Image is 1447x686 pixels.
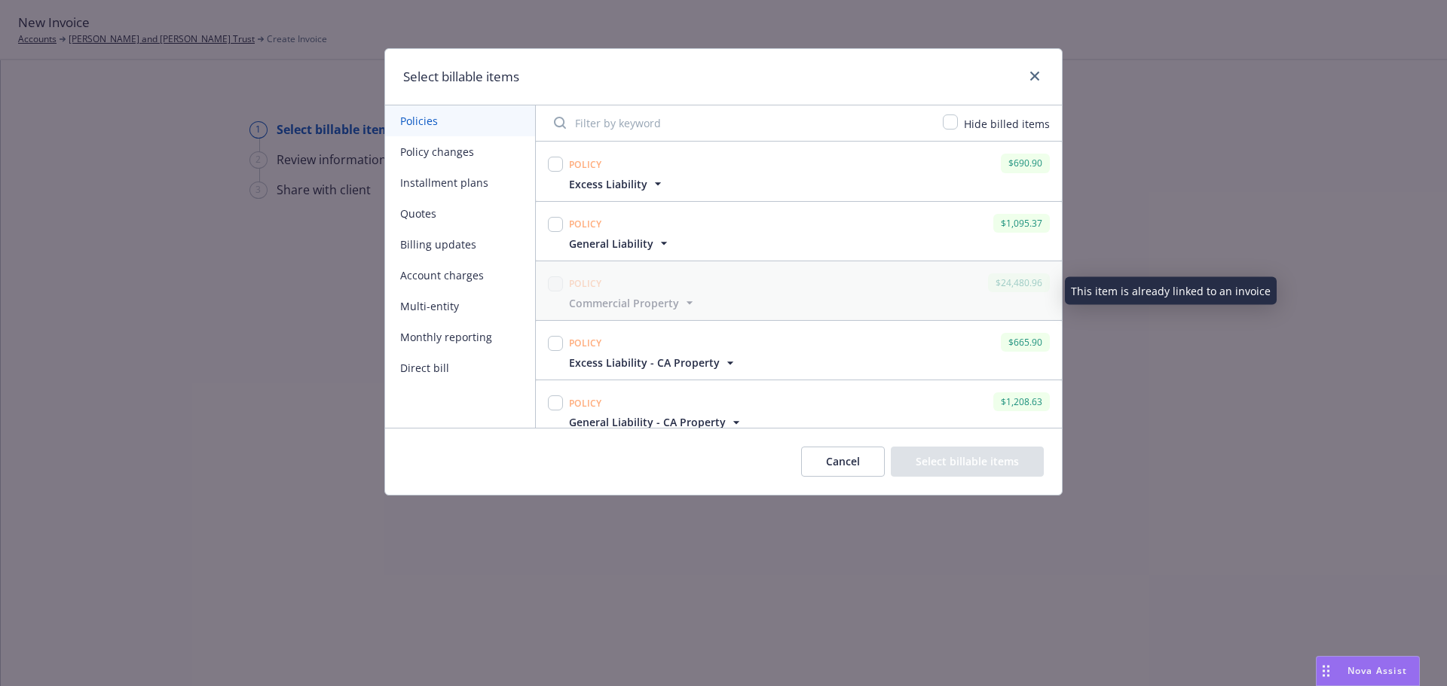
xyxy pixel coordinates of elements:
[385,322,535,352] button: Monthly reporting
[569,355,720,370] span: Excess Liability - CA Property
[1026,67,1044,85] a: close
[569,397,602,410] span: Policy
[545,108,934,138] input: Filter by keyword
[385,229,535,260] button: Billing updates
[569,337,602,349] span: Policy
[569,295,679,311] span: Commercial Property
[569,414,726,430] span: General Liability - CA Property
[993,392,1050,411] div: $1,208.63
[536,261,1062,320] span: Policy$24,480.96Commercial Property
[385,136,535,167] button: Policy changes
[569,295,697,311] button: Commercial Property
[1001,333,1050,352] div: $665.90
[1317,657,1335,685] div: Drag to move
[1001,154,1050,172] div: $690.90
[385,260,535,291] button: Account charges
[993,214,1050,233] div: $1,095.37
[385,352,535,383] button: Direct bill
[385,167,535,198] button: Installment plans
[569,176,665,192] button: Excess Liability
[964,117,1050,131] span: Hide billed items
[569,355,738,370] button: Excess Liability - CA Property
[1316,656,1420,686] button: Nova Assist
[801,447,885,477] button: Cancel
[569,218,602,230] span: Policy
[569,277,602,290] span: Policy
[1348,664,1407,677] span: Nova Assist
[988,273,1050,292] div: $24,480.96
[569,236,671,252] button: General Liability
[569,158,602,171] span: Policy
[569,176,647,192] span: Excess Liability
[569,236,653,252] span: General Liability
[569,414,744,430] button: General Liability - CA Property
[385,105,535,136] button: Policies
[403,67,519,87] h1: Select billable items
[385,291,535,322] button: Multi-entity
[385,198,535,229] button: Quotes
